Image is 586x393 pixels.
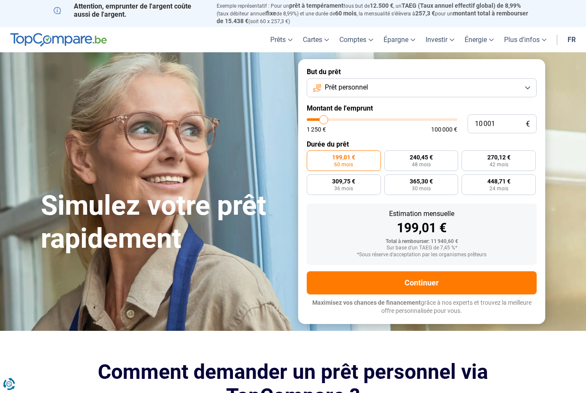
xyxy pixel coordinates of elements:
[489,186,508,191] span: 24 mois
[412,162,431,167] span: 48 mois
[487,178,510,184] span: 448,71 €
[334,162,353,167] span: 60 mois
[307,299,537,315] p: grâce à nos experts et trouvez la meilleure offre personnalisée pour vous.
[266,10,276,17] span: fixe
[307,104,537,112] label: Montant de l'emprunt
[314,239,530,245] div: Total à rembourser: 11 940,60 €
[41,189,288,255] h1: Simulez votre prêt rapidement
[307,126,326,132] span: 1 250 €
[487,154,510,160] span: 270,12 €
[499,27,552,52] a: Plus d'infos
[335,10,356,17] span: 60 mois
[307,271,537,294] button: Continuer
[526,120,530,128] span: €
[307,78,537,97] button: Prêt personnel
[10,33,107,47] img: TopCompare
[217,10,528,24] span: montant total à rembourser de 15.438 €
[412,186,431,191] span: 30 mois
[370,2,393,9] span: 12.500 €
[298,27,334,52] a: Cartes
[314,252,530,258] div: *Sous réserve d'acceptation par les organismes prêteurs
[312,299,421,306] span: Maximisez vos chances de financement
[217,2,532,25] p: Exemple représentatif : Pour un tous but de , un (taux débiteur annuel de 8,99%) et une durée de ...
[334,27,378,52] a: Comptes
[325,83,368,92] span: Prêt personnel
[334,186,353,191] span: 36 mois
[54,2,206,18] p: Attention, emprunter de l'argent coûte aussi de l'argent.
[289,2,344,9] span: prêt à tempérament
[307,140,537,148] label: Durée du prêt
[415,10,435,17] span: 257,3 €
[265,27,298,52] a: Prêts
[459,27,499,52] a: Énergie
[332,154,355,160] span: 199,01 €
[431,126,457,132] span: 100 000 €
[402,2,521,9] span: TAEG (Taux annuel effectif global) de 8,99%
[314,222,530,234] div: 199,01 €
[420,27,459,52] a: Investir
[562,27,581,52] a: fr
[314,210,530,217] div: Estimation mensuelle
[307,68,537,76] label: But du prêt
[314,245,530,251] div: Sur base d'un TAEG de 7,45 %*
[378,27,420,52] a: Épargne
[410,178,433,184] span: 365,30 €
[489,162,508,167] span: 42 mois
[410,154,433,160] span: 240,45 €
[332,178,355,184] span: 309,75 €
